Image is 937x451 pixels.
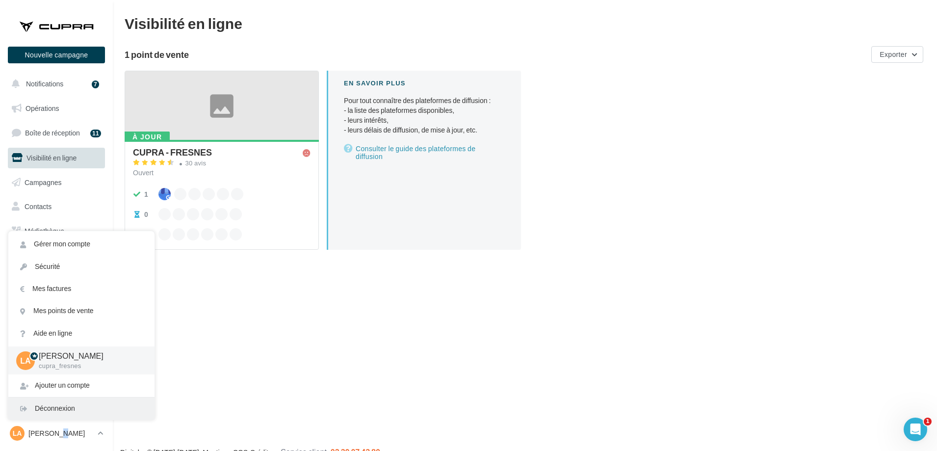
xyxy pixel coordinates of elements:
[133,168,154,177] span: Ouvert
[6,98,107,119] a: Opérations
[6,269,107,298] a: PLV et print personnalisable
[344,79,505,88] div: En savoir plus
[26,104,59,112] span: Opérations
[6,122,107,143] a: Boîte de réception11
[39,350,139,362] p: [PERSON_NAME]
[144,230,148,239] div: 0
[133,158,311,170] a: 30 avis
[125,16,925,30] div: Visibilité en ligne
[125,132,170,142] div: À jour
[26,80,63,88] span: Notifications
[20,355,30,366] span: LA
[6,148,107,168] a: Visibilité en ligne
[25,178,62,186] span: Campagnes
[26,154,77,162] span: Visibilité en ligne
[8,374,155,397] div: Ajouter un compte
[8,256,155,278] a: Sécurité
[125,50,867,59] div: 1 point de vente
[344,125,505,135] li: - leurs délais de diffusion, de mise à jour, etc.
[904,418,927,441] iframe: Intercom live chat
[344,143,505,162] a: Consulter le guide des plateformes de diffusion
[133,148,212,157] div: CUPRA - FRESNES
[6,74,103,94] button: Notifications 7
[144,189,148,199] div: 1
[25,129,80,137] span: Boîte de réception
[344,96,505,135] p: Pour tout connaître des plateformes de diffusion :
[13,428,22,438] span: LA
[6,245,107,266] a: Calendrier
[185,160,207,166] div: 30 avis
[344,115,505,125] li: - leurs intérêts,
[6,196,107,217] a: Contacts
[8,398,155,420] div: Déconnexion
[25,202,52,211] span: Contacts
[8,233,155,255] a: Gérer mon compte
[8,278,155,300] a: Mes factures
[92,80,99,88] div: 7
[6,302,107,331] a: Campagnes DataOnDemand
[8,300,155,322] a: Mes points de vente
[90,130,101,137] div: 11
[25,227,64,235] span: Médiathèque
[39,362,139,371] p: cupra_fresnes
[28,428,94,438] p: [PERSON_NAME]
[871,46,923,63] button: Exporter
[880,50,907,58] span: Exporter
[8,322,155,345] a: Aide en ligne
[8,424,105,443] a: LA [PERSON_NAME]
[6,221,107,241] a: Médiathèque
[344,106,505,115] li: - la liste des plateformes disponibles,
[6,172,107,193] a: Campagnes
[8,47,105,63] button: Nouvelle campagne
[144,210,148,219] div: 0
[924,418,932,425] span: 1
